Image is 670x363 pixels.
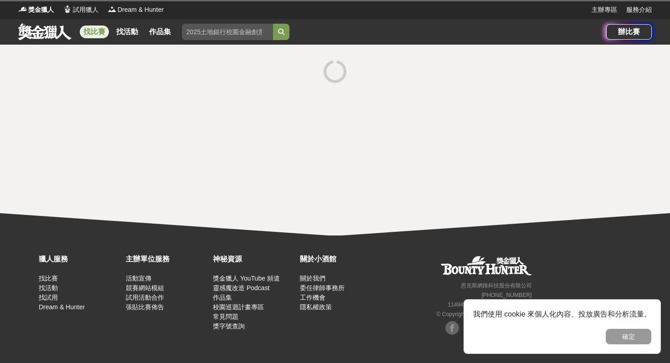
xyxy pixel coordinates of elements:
[108,5,117,14] img: Logo
[126,303,164,311] a: 張貼比賽佈告
[126,284,164,291] a: 競賽網站模組
[126,294,164,301] a: 試用活動合作
[39,254,121,265] div: 獵人服務
[626,5,652,15] a: 服務介紹
[126,275,151,282] a: 活動宣傳
[39,275,58,282] a: 找比賽
[481,292,531,298] small: [PHONE_NUMBER]
[461,282,532,289] small: 恩克斯網路科技股份有限公司
[73,5,98,15] span: 試用獵人
[213,303,264,311] a: 校園巡迴計畫專區
[213,275,280,282] a: 獎金獵人 YouTube 頻道
[63,5,98,15] a: Logo試用獵人
[300,303,332,311] a: 隱私權政策
[118,5,164,15] span: Dream & Hunter
[108,5,164,15] a: LogoDream & Hunter
[126,254,208,265] div: 主辦單位服務
[182,24,273,40] input: 2025土地銀行校園金融創意挑戰賽：從你出發 開啟智慧金融新頁
[300,294,325,301] a: 工作機會
[448,302,531,308] small: 11494 [STREET_ADDRESS] 3 樓
[213,322,245,330] a: 獎字號查詢
[445,321,459,335] img: Facebook
[39,284,58,291] a: 找活動
[213,313,238,320] a: 常見問題
[18,5,27,14] img: Logo
[145,26,175,38] a: 作品集
[213,284,269,291] a: 靈感魔改造 Podcast
[300,284,345,291] a: 委任律師事務所
[213,254,295,265] div: 神秘資源
[592,5,617,15] a: 主辦專區
[39,303,85,311] a: Dream & Hunter
[606,329,651,344] button: 確定
[606,24,652,40] a: 辦比賽
[63,5,72,14] img: Logo
[28,5,54,15] span: 獎金獵人
[473,310,651,318] span: 我們使用 cookie 來個人化內容、投放廣告和分析流量。
[436,311,531,317] small: © Copyright 2025 . All Rights Reserved.
[213,294,232,301] a: 作品集
[300,254,382,265] div: 關於小酒館
[18,5,54,15] a: Logo獎金獵人
[80,26,109,38] a: 找比賽
[300,275,325,282] a: 關於我們
[39,294,58,301] a: 找試用
[113,26,142,38] a: 找活動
